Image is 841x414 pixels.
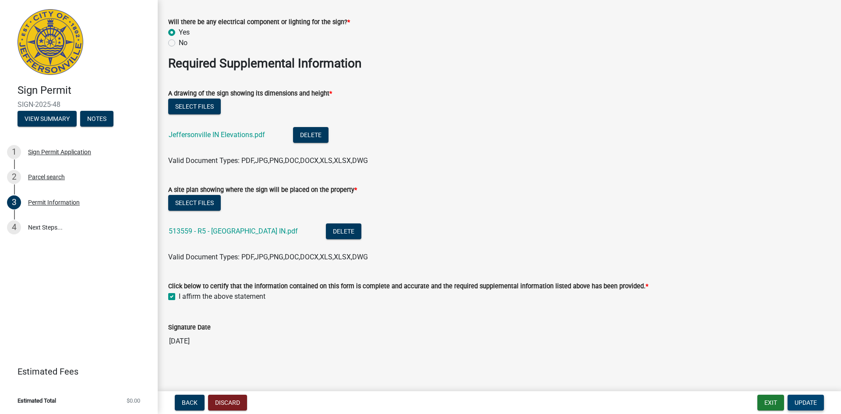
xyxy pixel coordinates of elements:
[18,84,151,97] h4: Sign Permit
[179,38,187,48] label: No
[18,116,77,123] wm-modal-confirm: Summary
[179,27,190,38] label: Yes
[168,99,221,114] button: Select files
[757,395,784,410] button: Exit
[168,253,368,261] span: Valid Document Types: PDF,JPG,PNG,DOC,DOCX,XLS,XLSX,DWG
[179,291,265,302] label: I affirm the above statement
[168,187,357,193] label: A site plan showing where the sign will be placed on the property
[168,283,648,290] label: Click below to certify that the information contained on this form is complete and accurate and t...
[18,111,77,127] button: View Summary
[208,395,247,410] button: Discard
[169,131,265,139] a: Jeffersonville IN Elevations.pdf
[168,56,361,71] strong: Required Supplemental Information
[7,195,21,209] div: 3
[795,399,817,406] span: Update
[28,199,80,205] div: Permit Information
[127,398,140,403] span: $0.00
[80,111,113,127] button: Notes
[293,131,329,140] wm-modal-confirm: Delete Document
[18,398,56,403] span: Estimated Total
[788,395,824,410] button: Update
[182,399,198,406] span: Back
[175,395,205,410] button: Back
[7,170,21,184] div: 2
[326,223,361,239] button: Delete
[169,227,298,235] a: 513559 - R5 - [GEOGRAPHIC_DATA] IN.pdf
[18,100,140,109] span: SIGN-2025-48
[7,145,21,159] div: 1
[168,156,368,165] span: Valid Document Types: PDF,JPG,PNG,DOC,DOCX,XLS,XLSX,DWG
[18,9,83,75] img: City of Jeffersonville, Indiana
[168,325,211,331] label: Signature Date
[7,220,21,234] div: 4
[80,116,113,123] wm-modal-confirm: Notes
[28,174,65,180] div: Parcel search
[293,127,329,143] button: Delete
[7,363,144,380] a: Estimated Fees
[168,19,350,25] label: Will there be any electrical component or lighting for the sign?
[168,195,221,211] button: Select files
[326,228,361,236] wm-modal-confirm: Delete Document
[28,149,91,155] div: Sign Permit Application
[168,91,332,97] label: A drawing of the sign showing its dimensions and height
